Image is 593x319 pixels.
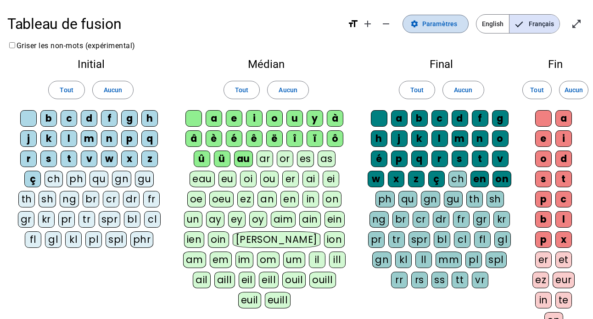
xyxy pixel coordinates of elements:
div: br [392,211,409,228]
div: b [411,110,428,127]
div: gl [494,231,511,248]
div: il [309,252,325,268]
div: or [277,151,293,167]
div: oin [208,231,229,248]
button: Tout [224,81,260,99]
div: qu [90,171,108,187]
div: ai [302,171,319,187]
button: Aucun [559,81,588,99]
div: c [555,191,572,207]
div: bl [434,231,450,248]
div: in [535,292,552,308]
button: Diminuer la taille de la police [377,15,395,33]
div: tt [452,272,468,288]
button: Augmenter la taille de la police [358,15,377,33]
div: cr [413,211,429,228]
div: eill [259,272,279,288]
div: as [318,151,336,167]
div: y [307,110,323,127]
div: î [286,130,303,147]
div: eil [239,272,256,288]
div: er [535,252,552,268]
mat-icon: remove [380,18,392,29]
div: d [452,110,468,127]
div: fl [25,231,41,248]
div: t [472,151,488,167]
div: z [408,171,425,187]
div: dr [123,191,140,207]
div: kr [493,211,510,228]
button: Entrer en plein écran [567,15,586,33]
div: spr [99,211,121,228]
input: Griser les non-mots (expérimental) [9,42,15,48]
div: r [20,151,37,167]
div: rs [411,272,428,288]
div: ar [257,151,273,167]
div: on [492,171,511,187]
span: Tout [60,84,73,95]
div: kr [38,211,55,228]
div: es [297,151,314,167]
div: spl [486,252,507,268]
div: j [20,130,37,147]
div: b [40,110,57,127]
div: q [141,130,158,147]
div: a [555,110,572,127]
div: ey [228,211,246,228]
div: c [431,110,448,127]
div: eur [553,272,575,288]
div: em [210,252,232,268]
div: r [431,151,448,167]
div: fr [453,211,470,228]
button: Tout [522,81,552,99]
span: Français [509,15,559,33]
div: ng [60,191,79,207]
div: kl [65,231,82,248]
div: an [257,191,277,207]
div: d [555,151,572,167]
div: e [535,130,552,147]
div: br [83,191,99,207]
div: [PERSON_NAME] [233,231,320,248]
div: ch [45,171,63,187]
div: on [323,191,341,207]
div: gu [135,171,154,187]
div: é [371,151,387,167]
div: û [194,151,210,167]
div: ë [266,130,283,147]
div: ain [299,211,321,228]
span: Aucun [454,84,472,95]
div: ein [324,211,345,228]
div: cr [103,191,119,207]
div: f [101,110,117,127]
div: tr [78,211,95,228]
div: ez [532,272,549,288]
div: à [327,110,343,127]
div: ay [206,211,224,228]
div: o [266,110,283,127]
span: Tout [235,84,248,95]
div: a [206,110,222,127]
div: p [121,130,138,147]
div: ou [260,171,279,187]
div: en [470,171,489,187]
div: pr [58,211,75,228]
div: ç [24,171,41,187]
div: m [81,130,97,147]
div: i [555,130,572,147]
div: oy [249,211,267,228]
button: Paramètres [403,15,469,33]
div: ü [214,151,230,167]
div: euil [238,292,261,308]
div: ph [67,171,86,187]
div: oeu [209,191,234,207]
div: o [535,151,552,167]
div: spl [106,231,127,248]
div: er [282,171,299,187]
div: phr [130,231,154,248]
mat-icon: format_size [347,18,358,29]
div: pl [465,252,482,268]
div: o [492,130,509,147]
span: Tout [530,84,543,95]
div: eau [190,171,215,187]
